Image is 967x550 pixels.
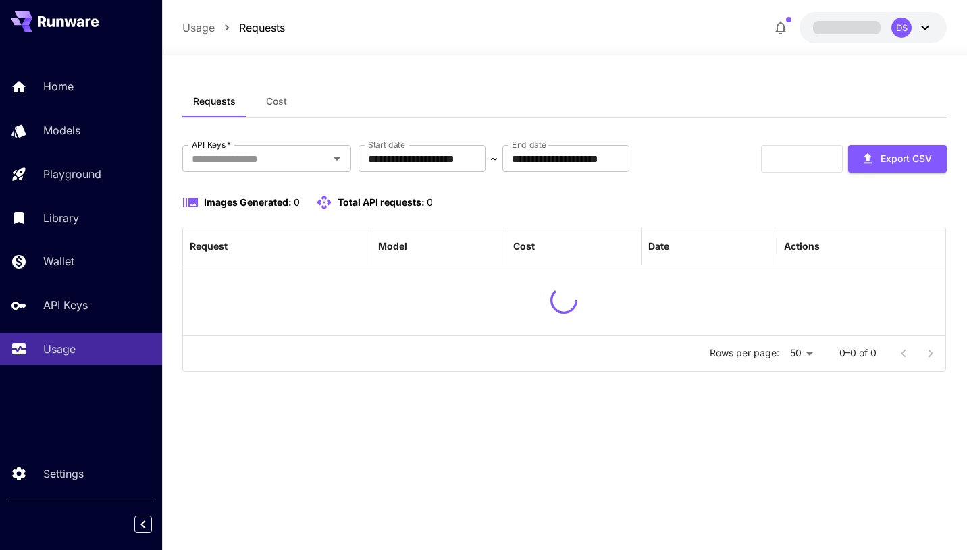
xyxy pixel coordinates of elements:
button: Collapse sidebar [134,516,152,533]
p: Library [43,210,79,226]
label: Start date [368,139,405,150]
span: Images Generated: [204,196,292,208]
span: Total API requests: [338,196,425,208]
label: API Keys [192,139,231,150]
p: Home [43,78,74,94]
div: Model [378,240,407,252]
p: Wallet [43,253,74,269]
span: Requests [193,95,236,107]
div: Collapse sidebar [145,512,162,537]
button: Open [328,149,346,168]
a: Requests [239,20,285,36]
p: API Keys [43,297,88,313]
span: 0 [427,196,433,208]
p: Playground [43,166,101,182]
p: Rows per page: [710,346,779,360]
a: Usage [182,20,215,36]
p: Settings [43,466,84,482]
button: DS [800,12,947,43]
div: Date [648,240,669,252]
label: End date [512,139,546,150]
span: Cost [266,95,287,107]
div: Cost [513,240,535,252]
p: ~ [490,150,498,167]
div: 50 [785,343,818,363]
span: 0 [294,196,300,208]
div: Request [190,240,228,252]
div: DS [891,18,912,38]
p: 0–0 of 0 [839,346,877,360]
div: Actions [784,240,820,252]
button: Export CSV [848,145,947,173]
p: Usage [43,341,76,357]
p: Models [43,122,80,138]
nav: breadcrumb [182,20,285,36]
